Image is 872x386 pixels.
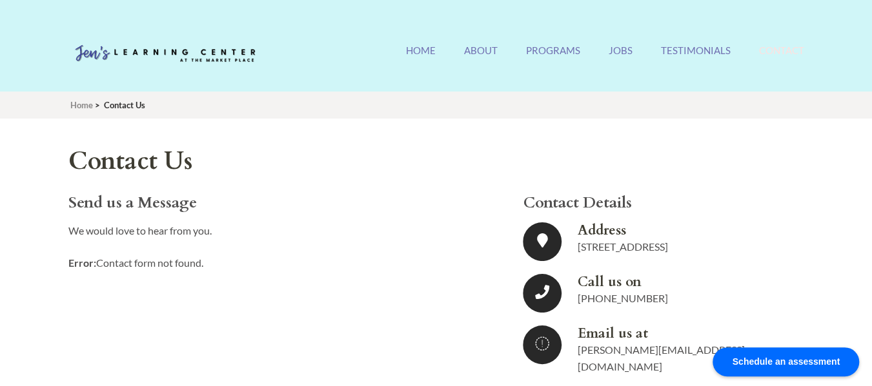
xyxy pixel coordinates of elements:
a: About [464,44,498,72]
a: Jobs [609,44,633,72]
a: Contact [759,44,804,72]
a: [PERSON_NAME][EMAIL_ADDRESS][DOMAIN_NAME] [577,343,744,372]
a: Home [70,100,93,110]
p: Contact form not found. [68,255,478,271]
span: > [95,100,100,110]
h3: Send us a Message [68,194,478,212]
img: Jen's Learning Center Logo Transparent [68,35,262,73]
a: [PHONE_NUMBER] [577,292,667,304]
a: Programs [526,44,580,72]
strong: Call us on [577,274,784,290]
p: We would love to hear from you. [68,222,478,239]
strong: Address [577,222,784,238]
a: Testimonials [661,44,731,72]
a: Home [406,44,436,72]
h1: Contact Us [68,148,785,175]
div: Schedule an assessment [713,347,859,376]
strong: Email us at [577,325,784,342]
strong: Error: [68,256,96,269]
h3: Contact Details [523,194,784,212]
span: [STREET_ADDRESS] [577,240,667,253]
